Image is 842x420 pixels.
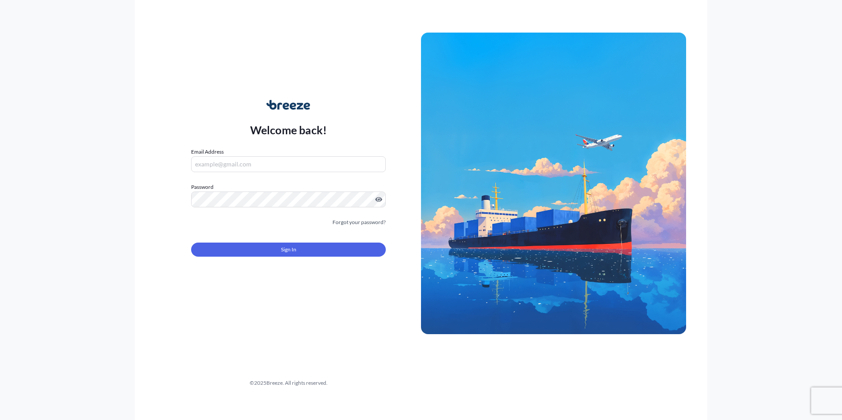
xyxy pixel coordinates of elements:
a: Forgot your password? [332,218,386,227]
label: Email Address [191,147,224,156]
input: example@gmail.com [191,156,386,172]
img: Ship illustration [421,33,686,334]
p: Welcome back! [250,123,327,137]
button: Sign In [191,243,386,257]
div: © 2025 Breeze. All rights reserved. [156,379,421,387]
button: Show password [375,196,382,203]
span: Sign In [281,245,296,254]
label: Password [191,183,386,192]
